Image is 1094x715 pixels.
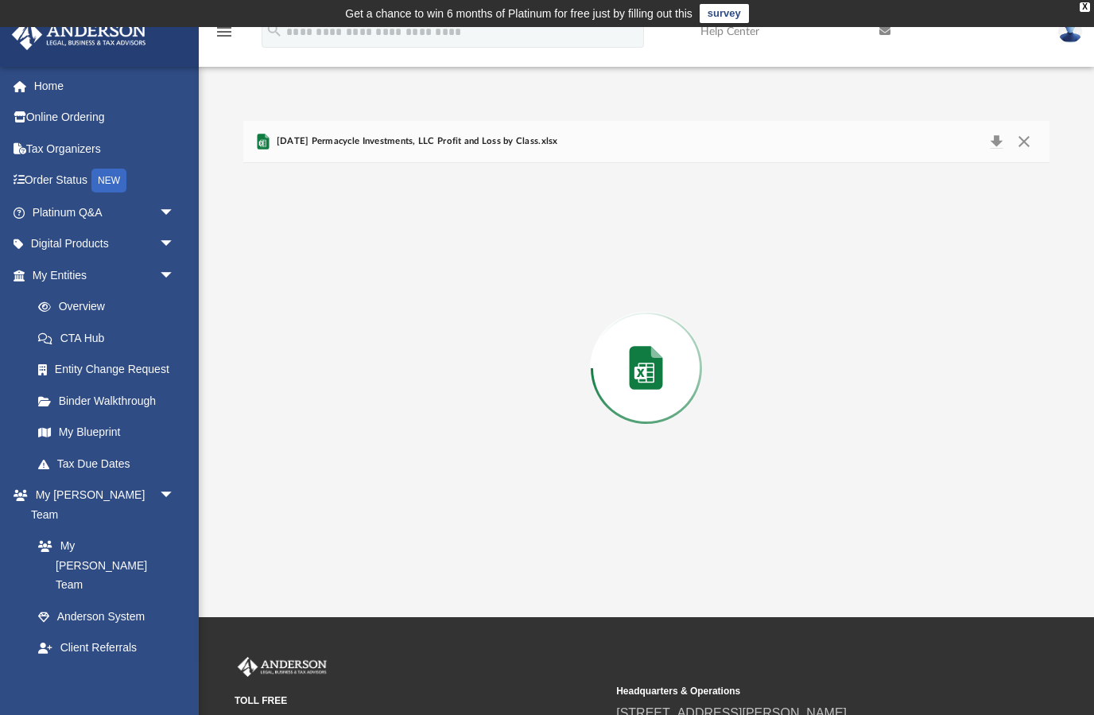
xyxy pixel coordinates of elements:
a: Tax Due Dates [22,448,199,480]
a: Order StatusNEW [11,165,199,197]
a: Entity Change Request [22,354,199,386]
span: arrow_drop_down [159,480,191,512]
small: TOLL FREE [235,694,605,708]
a: My Blueprint [22,417,191,449]
a: My [PERSON_NAME] Teamarrow_drop_down [11,480,191,530]
img: Anderson Advisors Platinum Portal [235,657,330,678]
a: survey [700,4,749,23]
span: arrow_drop_down [159,196,191,229]
i: search [266,21,283,39]
a: CTA Hub [22,322,199,354]
img: User Pic [1058,20,1082,43]
small: Headquarters & Operations [616,684,987,698]
button: Close [1010,130,1038,153]
a: Anderson System [22,600,191,632]
a: Platinum Q&Aarrow_drop_down [11,196,199,228]
a: Online Ordering [11,102,199,134]
div: Preview [243,121,1049,573]
a: My Entitiesarrow_drop_down [11,259,199,291]
a: Overview [22,291,199,323]
div: close [1080,2,1090,12]
span: [DATE] Permacycle Investments, LLC Profit and Loss by Class.xlsx [273,134,557,149]
a: Home [11,70,199,102]
button: Download [982,130,1011,153]
a: My [PERSON_NAME] Team [22,530,183,601]
img: Anderson Advisors Platinum Portal [7,19,151,50]
a: Binder Walkthrough [22,385,199,417]
div: Get a chance to win 6 months of Platinum for free just by filling out this [345,4,692,23]
a: Tax Organizers [11,133,199,165]
a: Client Referrals [22,632,191,664]
a: Digital Productsarrow_drop_down [11,228,199,260]
span: arrow_drop_down [159,228,191,261]
a: menu [215,30,234,41]
i: menu [215,22,234,41]
div: NEW [91,169,126,192]
span: arrow_drop_down [159,259,191,292]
